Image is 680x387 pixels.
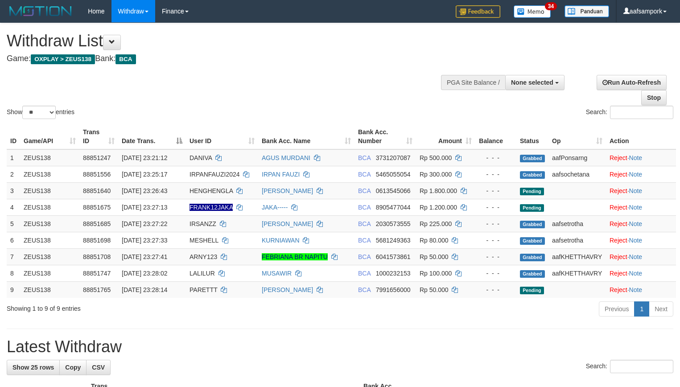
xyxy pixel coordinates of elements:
span: Pending [520,188,544,195]
div: - - - [479,269,513,278]
td: aafsochetana [548,166,606,182]
label: Search: [586,106,673,119]
div: - - - [479,236,513,245]
span: None selected [511,79,553,86]
span: 88851556 [83,171,111,178]
td: ZEUS138 [20,281,79,298]
a: Next [649,301,673,317]
div: - - - [479,203,513,212]
a: MUSAWIR [262,270,292,277]
a: CSV [86,360,111,375]
th: Balance [475,124,516,149]
span: Copy 5681249363 to clipboard [376,237,411,244]
td: 1 [7,149,20,166]
td: 8 [7,265,20,281]
span: BCA [358,220,371,227]
span: 88851765 [83,286,111,293]
span: Rp 50.000 [420,286,449,293]
span: 88851675 [83,204,111,211]
span: [DATE] 23:21:12 [122,154,167,161]
span: [DATE] 23:26:43 [122,187,167,194]
label: Show entries [7,106,74,119]
a: Note [629,187,643,194]
td: · [606,149,676,166]
span: OXPLAY > ZEUS138 [31,54,95,64]
td: ZEUS138 [20,248,79,265]
span: 88851247 [83,154,111,161]
span: BCA [358,171,371,178]
th: Bank Acc. Number: activate to sort column ascending [354,124,416,149]
td: ZEUS138 [20,182,79,199]
td: · [606,281,676,298]
img: Feedback.jpg [456,5,500,18]
input: Search: [610,360,673,373]
td: · [606,199,676,215]
a: Note [629,220,643,227]
span: Rp 1.800.000 [420,187,457,194]
span: BCA [358,187,371,194]
span: Copy 8905477044 to clipboard [376,204,411,211]
span: 34 [545,2,557,10]
td: · [606,248,676,265]
span: BCA [358,237,371,244]
div: - - - [479,252,513,261]
span: Grabbed [520,270,545,278]
a: JAKA----- [262,204,288,211]
span: IRPANFAUZI2024 [190,171,240,178]
td: ZEUS138 [20,215,79,232]
a: Reject [610,270,627,277]
a: Reject [610,220,627,227]
td: · [606,215,676,232]
span: Copy 2030573555 to clipboard [376,220,411,227]
th: ID [7,124,20,149]
span: ARNY123 [190,253,217,260]
a: Note [629,286,643,293]
span: 88851747 [83,270,111,277]
a: Note [629,204,643,211]
td: ZEUS138 [20,265,79,281]
a: Reject [610,253,627,260]
span: IRSANZZ [190,220,216,227]
td: aafKHETTHAVRY [548,265,606,281]
th: Action [606,124,676,149]
span: BCA [358,270,371,277]
img: Button%20Memo.svg [514,5,551,18]
span: CSV [92,364,105,371]
a: Reject [610,171,627,178]
span: Copy [65,364,81,371]
span: Copy 6041573861 to clipboard [376,253,411,260]
span: [DATE] 23:27:13 [122,204,167,211]
span: LALILUR [190,270,215,277]
span: DANIVA [190,154,212,161]
a: Note [629,253,643,260]
span: 88851685 [83,220,111,227]
span: [DATE] 23:28:14 [122,286,167,293]
td: 4 [7,199,20,215]
a: Reject [610,204,627,211]
a: Reject [610,286,627,293]
h4: Game: Bank: [7,54,445,63]
div: - - - [479,170,513,179]
span: MESHELL [190,237,218,244]
a: Note [629,171,643,178]
td: ZEUS138 [20,199,79,215]
td: 9 [7,281,20,298]
h1: Withdraw List [7,32,445,50]
span: Copy 0613545066 to clipboard [376,187,411,194]
td: ZEUS138 [20,166,79,182]
div: - - - [479,285,513,294]
span: [DATE] 23:28:02 [122,270,167,277]
span: BCA [358,253,371,260]
th: Op: activate to sort column ascending [548,124,606,149]
td: 6 [7,232,20,248]
span: Copy 5465055054 to clipboard [376,171,411,178]
span: Grabbed [520,254,545,261]
span: Pending [520,287,544,294]
a: Show 25 rows [7,360,60,375]
td: · [606,166,676,182]
a: FEBRIANA BR NAPITU [262,253,328,260]
span: Grabbed [520,171,545,179]
button: None selected [505,75,565,90]
a: KURNIAWAN [262,237,300,244]
span: [DATE] 23:27:22 [122,220,167,227]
